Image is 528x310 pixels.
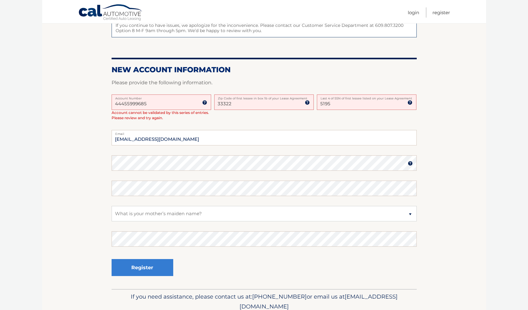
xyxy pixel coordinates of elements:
[408,7,419,18] a: Login
[112,65,417,74] h2: New Account Information
[112,259,173,276] button: Register
[305,100,310,105] img: tooltip.svg
[432,7,450,18] a: Register
[408,161,413,166] img: tooltip.svg
[112,94,211,110] input: Account Number
[112,130,417,145] input: Email
[112,110,209,120] span: Account cannot be validated by this series of entries. Please review and try again.
[112,94,211,99] label: Account Number
[317,94,416,110] input: SSN or EIN (last 4 digits only)
[112,78,417,87] p: Please provide the following information.
[407,100,412,105] img: tooltip.svg
[214,94,314,99] label: Zip Code of first lessee in box 1b of your Lease Agreement
[252,293,307,300] span: [PHONE_NUMBER]
[317,94,416,99] label: Last 4 of SSN of first lessee listed on your Lease Agreement
[78,4,143,22] a: Cal Automotive
[112,130,417,135] label: Email
[214,94,314,110] input: Zip Code
[202,100,207,105] img: tooltip.svg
